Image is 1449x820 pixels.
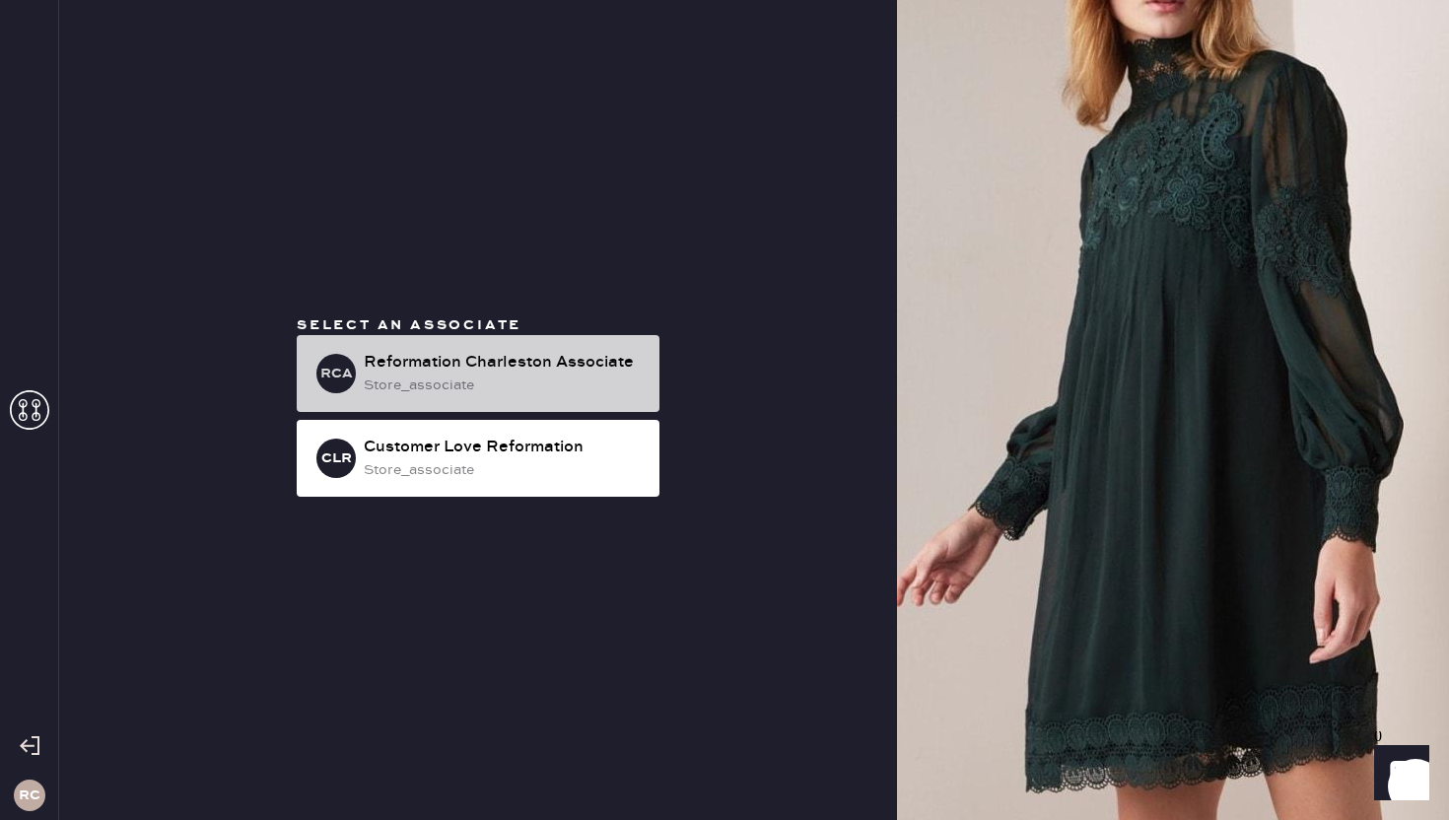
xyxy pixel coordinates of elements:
iframe: Front Chat [1355,731,1440,816]
h3: CLR [321,451,352,465]
span: Select an associate [297,316,521,334]
div: Reformation Charleston Associate [364,351,644,375]
h3: RCA [320,367,353,380]
div: Customer Love Reformation [364,436,644,459]
div: store_associate [364,459,644,481]
h3: RC [19,788,40,802]
div: store_associate [364,375,644,396]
